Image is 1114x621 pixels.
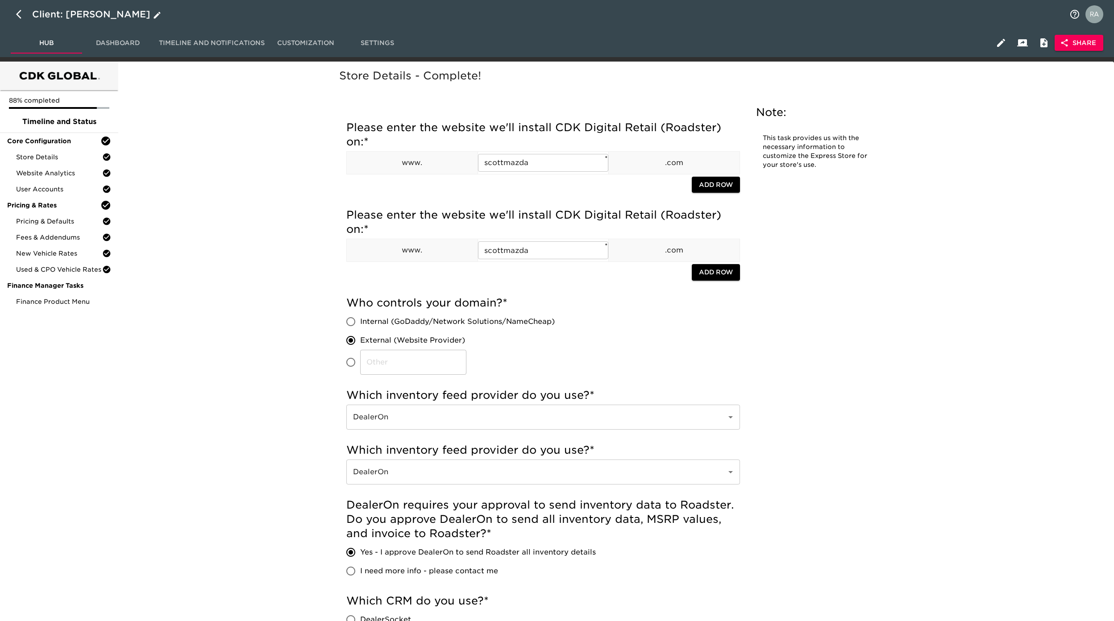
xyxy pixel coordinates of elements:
button: notifications [1064,4,1085,25]
span: Internal (GoDaddy/Network Solutions/NameCheap) [360,316,555,327]
button: Open [724,411,737,423]
p: .com [609,245,740,256]
span: Settings [347,37,407,49]
span: Fees & Addendums [16,233,102,242]
h5: Store Details - Complete! [339,69,889,83]
button: Add Row [692,264,740,281]
span: Dashboard [87,37,148,49]
button: Share [1055,35,1103,51]
h5: Please enter the website we'll install CDK Digital Retail (Roadster) on: [346,208,740,236]
h5: Please enter the website we'll install CDK Digital Retail (Roadster) on: [346,120,740,149]
span: Store Details [16,153,102,161]
span: User Accounts [16,185,102,194]
span: Add Row [699,267,733,278]
h5: Which inventory feed provider do you use? [346,388,740,402]
span: External (Website Provider) [360,335,465,346]
button: Client View [1012,32,1033,54]
h5: Which inventory feed provider do you use? [346,443,740,457]
span: I need more info - please contact me [360,566,498,576]
div: Client: [PERSON_NAME] [32,7,163,21]
h5: Note: [756,105,877,120]
span: Website Analytics [16,169,102,178]
button: Internal Notes and Comments [1033,32,1055,54]
h5: DealerOn requires your approval to send inventory data to Roadster. Do you approve DealerOn to se... [346,498,740,541]
span: Core Configuration [7,137,100,145]
button: Add Row [692,177,740,193]
span: Timeline and Status [7,116,111,127]
p: .com [609,157,740,168]
span: Share [1062,37,1096,49]
span: Pricing & Defaults [16,217,102,226]
p: This task provides us with the necessary information to customize the Express Store for your stor... [763,134,870,170]
span: Finance Product Menu [16,297,111,306]
h5: Who controls your domain? [346,296,740,310]
span: Used & CPO Vehicle Rates [16,265,102,274]
p: www. [347,245,478,256]
span: Yes - I approve DealerOn to send Roadster all inventory details [360,547,596,558]
span: Hub [16,37,77,49]
span: Pricing & Rates [7,201,100,210]
span: Customization [275,37,336,49]
span: Add Row [699,179,733,190]
p: 88% completed [9,96,109,105]
input: Other [360,350,466,375]
button: Open [724,466,737,478]
p: www. [347,157,478,168]
span: Timeline and Notifications [159,37,265,49]
span: New Vehicle Rates [16,249,102,258]
img: Profile [1085,5,1103,23]
span: Finance Manager Tasks [7,281,111,290]
h5: Which CRM do you use? [346,594,740,608]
